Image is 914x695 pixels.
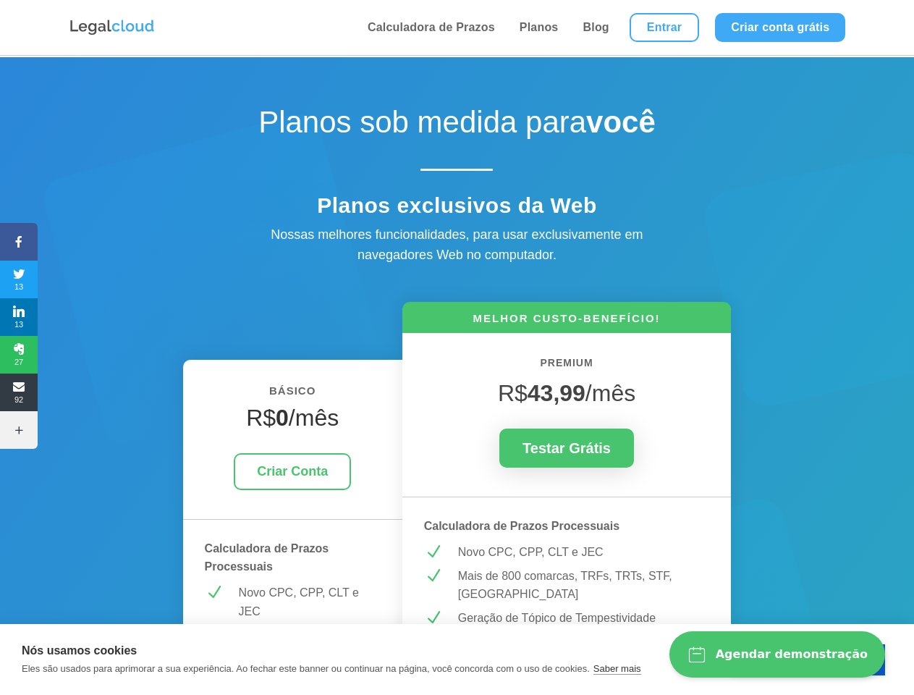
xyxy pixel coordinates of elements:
[239,584,381,620] p: Novo CPC, CPP, CLT e JEC
[203,104,710,148] h1: Planos sob medida para
[203,193,710,226] h4: Planos exclusivos da Web
[205,382,381,408] h6: BÁSICO
[22,644,137,657] strong: Nós usamos cookies
[276,405,289,431] strong: 0
[715,13,845,42] a: Criar conta grátis
[528,380,585,406] strong: 43,99
[22,663,590,674] p: Eles são usados para aprimorar a sua experiência. Ao fechar este banner ou continuar na página, v...
[498,380,635,406] span: R$ /mês
[586,105,656,139] strong: você
[424,520,619,532] strong: Calculadora de Prazos Processuais
[205,404,381,439] h4: R$ /mês
[205,542,329,573] strong: Calculadora de Prazos Processuais
[240,224,674,266] div: Nossas melhores funcionalidades, para usar exclusivamente em navegadores Web no computador.
[593,663,641,675] a: Saber mais
[424,609,442,627] span: N
[424,567,442,585] span: N
[234,453,351,490] a: Criar Conta
[205,584,223,602] span: N
[630,13,699,42] a: Entrar
[458,567,710,604] p: Mais de 800 comarcas, TRFs, TRTs, STF, [GEOGRAPHIC_DATA]
[402,311,732,333] h6: MELHOR CUSTO-BENEFÍCIO!
[69,18,156,37] img: Logo da Legalcloud
[424,543,442,561] span: N
[458,609,710,628] p: Geração de Tópico de Tempestividade
[458,543,710,562] p: Novo CPC, CPP, CLT e JEC
[499,429,634,468] a: Testar Grátis
[424,355,710,379] h6: PREMIUM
